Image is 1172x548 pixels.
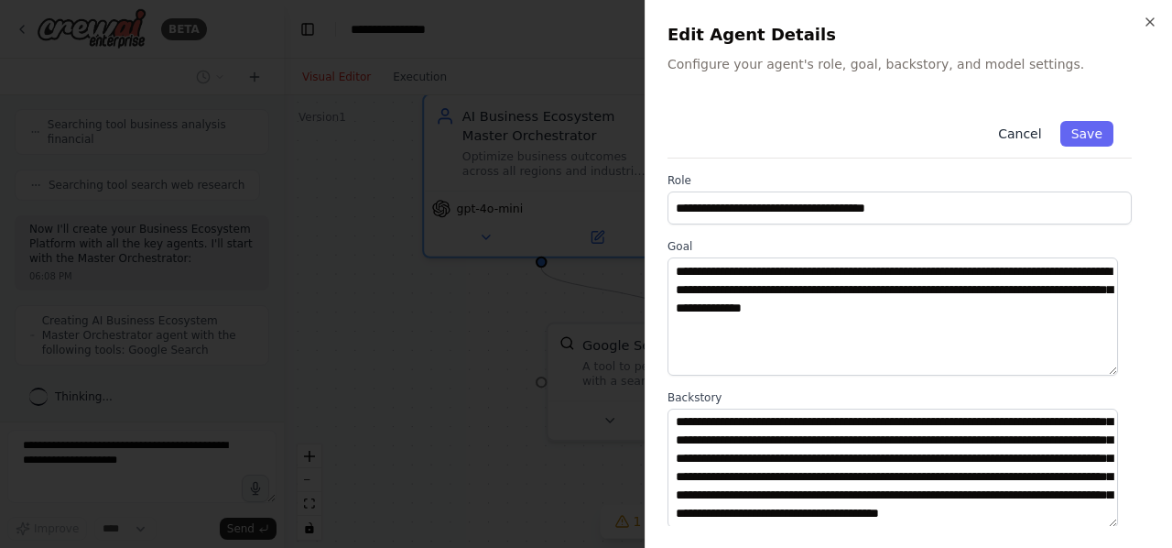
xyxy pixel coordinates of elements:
[1060,121,1113,147] button: Save
[987,121,1052,147] button: Cancel
[667,390,1132,405] label: Backstory
[667,55,1150,73] p: Configure your agent's role, goal, backstory, and model settings.
[667,239,1132,254] label: Goal
[667,22,1150,48] h2: Edit Agent Details
[667,173,1132,188] label: Role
